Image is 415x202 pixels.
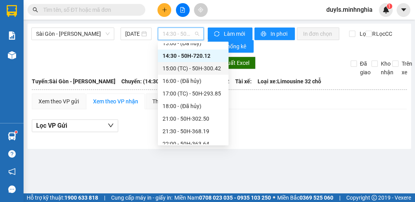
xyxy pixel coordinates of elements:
[235,77,252,86] span: Tài xế:
[373,29,393,38] span: Lọc CC
[339,193,340,202] span: |
[38,97,79,106] div: Xem theo VP gửi
[162,7,167,13] span: plus
[397,3,410,17] button: caret-down
[214,31,221,37] span: sync
[224,42,247,51] span: Thống kê
[271,29,289,38] span: In phơi
[378,59,397,77] span: Kho nhận
[163,127,224,136] div: 21:30 - 50H-368.19
[8,51,16,59] img: warehouse-icon
[152,97,175,106] div: Thống kê
[176,3,190,17] button: file-add
[104,193,105,202] span: |
[163,77,224,85] div: 16:00 - (Đã hủy)
[27,193,98,202] span: Hỗ trợ kỹ thuật:
[194,3,208,17] button: aim
[43,6,136,14] input: Tìm tên, số ĐT hoặc mã đơn
[32,119,118,132] button: Lọc VP Gửi
[8,168,16,175] span: notification
[356,29,377,38] span: Lọc CR
[320,5,379,15] span: duyls.minhnghia
[277,193,333,202] span: Miền Bắc
[8,185,16,193] span: message
[209,57,256,69] button: downloadXuất Excel
[254,28,295,40] button: printerIn phơi
[33,7,38,13] span: search
[64,195,98,201] strong: 1900 633 818
[8,31,16,40] img: solution-icon
[163,140,224,148] div: 22:00 - 50H-363.64
[8,132,16,140] img: warehouse-icon
[180,7,185,13] span: file-add
[208,40,254,53] button: bar-chartThống kê
[400,6,407,13] span: caret-down
[163,114,224,123] div: 21:00 - 50H-302.50
[163,64,224,73] div: 15:00 (TC) - 50H-300.42
[382,6,389,13] img: icon-new-feature
[15,131,17,133] sup: 1
[261,31,267,37] span: printer
[8,150,16,158] span: question-circle
[224,29,246,38] span: Làm mới
[163,51,224,60] div: 14:30 - 50H-720.12
[163,39,224,48] div: 13:00 - (Đã hủy)
[125,29,140,38] input: 11/08/2025
[157,3,171,17] button: plus
[273,196,275,199] span: ⚪️
[36,121,67,130] span: Lọc VP Gửi
[297,28,340,40] button: In đơn chọn
[7,5,17,17] img: logo-vxr
[121,77,179,86] span: Chuyến: (14:30 [DATE])
[32,78,115,84] b: Tuyến: Sài Gòn - [PERSON_NAME]
[163,28,199,40] span: 14:30 - 50H-720.12
[371,195,377,200] span: copyright
[198,7,203,13] span: aim
[36,28,110,40] span: Sài Gòn - Phan Rí
[388,4,391,9] span: 1
[387,4,392,9] sup: 1
[163,89,224,98] div: 17:00 (TC) - 50H-293.85
[163,102,224,110] div: 18:00 - (Đã hủy)
[258,77,321,86] span: Loại xe: Limousine 32 chỗ
[108,122,114,129] span: down
[111,193,172,202] span: Cung cấp máy in - giấy in:
[357,59,374,77] span: Đã giao
[208,28,252,40] button: syncLàm mới
[93,97,138,106] div: Xem theo VP nhận
[300,195,333,201] strong: 0369 525 060
[199,195,271,201] strong: 0708 023 035 - 0935 103 250
[174,193,271,202] span: Miền Nam
[224,59,249,67] span: Xuất Excel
